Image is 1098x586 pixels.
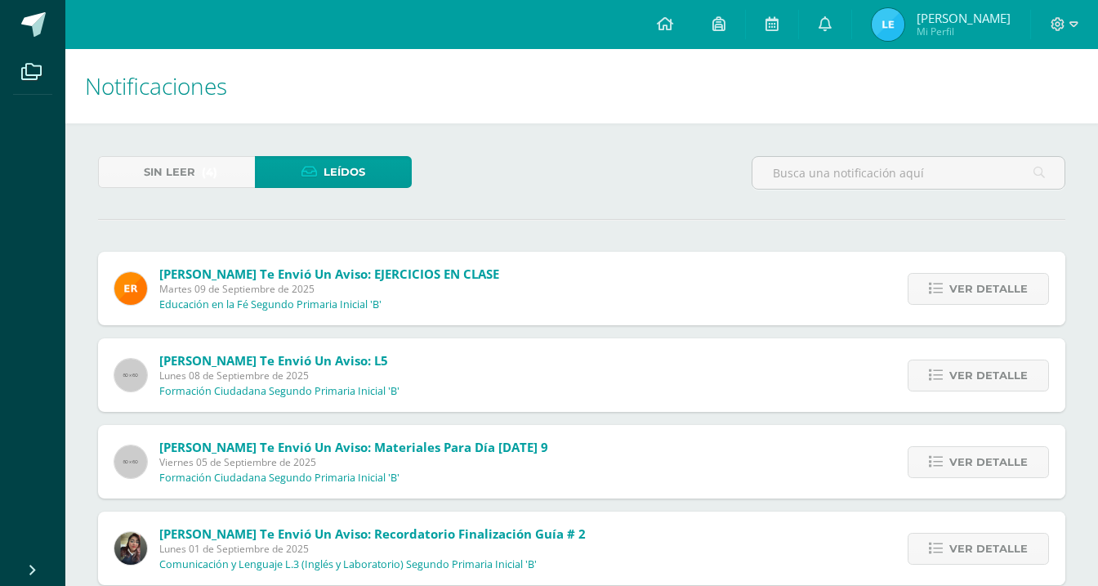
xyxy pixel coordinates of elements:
[159,352,388,369] span: [PERSON_NAME] te envió un aviso: L5
[159,266,499,282] span: [PERSON_NAME] te envió un aviso: EJERCICIOS EN CLASE
[949,534,1028,564] span: Ver detalle
[159,526,586,542] span: [PERSON_NAME] te envió un aviso: Recordatorio finalización Guía # 2
[872,8,904,41] img: 672fae4bfc318d5520964a55c5a2db8f.png
[917,10,1011,26] span: [PERSON_NAME]
[85,70,227,101] span: Notificaciones
[159,472,399,485] p: Formación Ciudadana Segundo Primaria Inicial 'B'
[159,439,548,455] span: [PERSON_NAME] te envió un aviso: Materiales para día [DATE] 9
[114,532,147,565] img: f727c7009b8e908c37d274233f9e6ae1.png
[98,156,255,188] a: Sin leer(4)
[114,272,147,305] img: 890e40971ad6f46e050b48f7f5834b7c.png
[949,360,1028,391] span: Ver detalle
[144,157,195,187] span: Sin leer
[159,282,499,296] span: Martes 09 de Septiembre de 2025
[114,445,147,478] img: 60x60
[159,298,382,311] p: Educación en la Fé Segundo Primaria Inicial 'B'
[159,558,537,571] p: Comunicación y Lenguaje L.3 (Inglés y Laboratorio) Segundo Primaria Inicial 'B'
[949,274,1028,304] span: Ver detalle
[114,359,147,391] img: 60x60
[324,157,365,187] span: Leídos
[159,542,586,556] span: Lunes 01 de Septiembre de 2025
[752,157,1065,189] input: Busca una notificación aquí
[255,156,412,188] a: Leídos
[202,157,217,187] span: (4)
[949,447,1028,477] span: Ver detalle
[159,369,399,382] span: Lunes 08 de Septiembre de 2025
[917,25,1011,38] span: Mi Perfil
[159,385,399,398] p: Formación Ciudadana Segundo Primaria Inicial 'B'
[159,455,548,469] span: Viernes 05 de Septiembre de 2025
